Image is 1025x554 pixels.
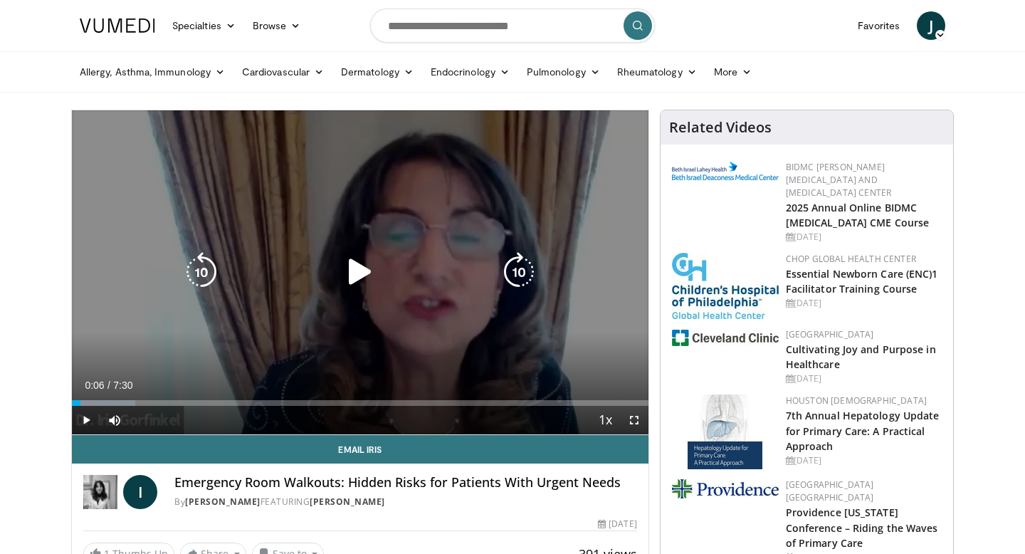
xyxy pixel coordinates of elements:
[185,496,261,508] a: [PERSON_NAME]
[786,267,938,296] a: Essential Newborn Care (ENC)1 Facilitator Training Course
[72,435,648,464] a: Email Iris
[422,58,518,86] a: Endocrinology
[592,406,620,434] button: Playback Rate
[672,330,779,346] img: 1ef99228-8384-4f7a-af87-49a18d542794.png.150x105_q85_autocrop_double_scale_upscale_version-0.2.jpg
[786,372,942,385] div: [DATE]
[80,19,155,33] img: VuMedi Logo
[786,201,930,229] a: 2025 Annual Online BIDMC [MEDICAL_DATA] CME Course
[705,58,760,86] a: More
[786,479,874,503] a: [GEOGRAPHIC_DATA] [GEOGRAPHIC_DATA]
[786,343,936,371] a: Cultivating Joy and Purpose in Healthcare
[123,475,157,509] a: I
[688,394,762,469] img: 83b65fa9-3c25-403e-891e-c43026028dd2.jpg.150x105_q85_autocrop_double_scale_upscale_version-0.2.jpg
[672,479,779,498] img: 9aead070-c8c9-47a8-a231-d8565ac8732e.png.150x105_q85_autocrop_double_scale_upscale_version-0.2.jpg
[672,162,779,180] img: c96b19ec-a48b-46a9-9095-935f19585444.png.150x105_q85_autocrop_double_scale_upscale_version-0.2.png
[71,58,233,86] a: Allergy, Asthma, Immunology
[310,496,385,508] a: [PERSON_NAME]
[72,110,648,435] video-js: Video Player
[107,380,110,391] span: /
[620,406,648,434] button: Fullscreen
[72,400,648,406] div: Progress Bar
[174,496,637,508] div: By FEATURING
[786,506,938,549] a: Providence [US_STATE] Conference – Riding the Waves of Primary Care
[786,253,916,265] a: CHOP Global Health Center
[786,297,942,310] div: [DATE]
[518,58,609,86] a: Pulmonology
[849,11,908,40] a: Favorites
[332,58,422,86] a: Dermatology
[233,58,332,86] a: Cardiovascular
[786,231,942,244] div: [DATE]
[786,409,940,452] a: 7th Annual Hepatology Update for Primary Care: A Practical Approach
[669,119,772,136] h4: Related Videos
[164,11,244,40] a: Specialties
[100,406,129,434] button: Mute
[72,406,100,434] button: Play
[672,253,779,319] img: 8fbf8b72-0f77-40e1-90f4-9648163fd298.jpg.150x105_q85_autocrop_double_scale_upscale_version-0.2.jpg
[598,518,636,531] div: [DATE]
[786,161,892,199] a: BIDMC [PERSON_NAME][MEDICAL_DATA] and [MEDICAL_DATA] Center
[85,380,104,391] span: 0:06
[786,328,874,340] a: [GEOGRAPHIC_DATA]
[244,11,310,40] a: Browse
[113,380,132,391] span: 7:30
[83,475,117,509] img: Dr. Iris Gorfinkel
[370,9,655,43] input: Search topics, interventions
[786,394,927,407] a: Houston [DEMOGRAPHIC_DATA]
[609,58,705,86] a: Rheumatology
[786,454,942,467] div: [DATE]
[174,475,637,491] h4: Emergency Room Walkouts: Hidden Risks for Patients With Urgent Needs
[917,11,945,40] a: J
